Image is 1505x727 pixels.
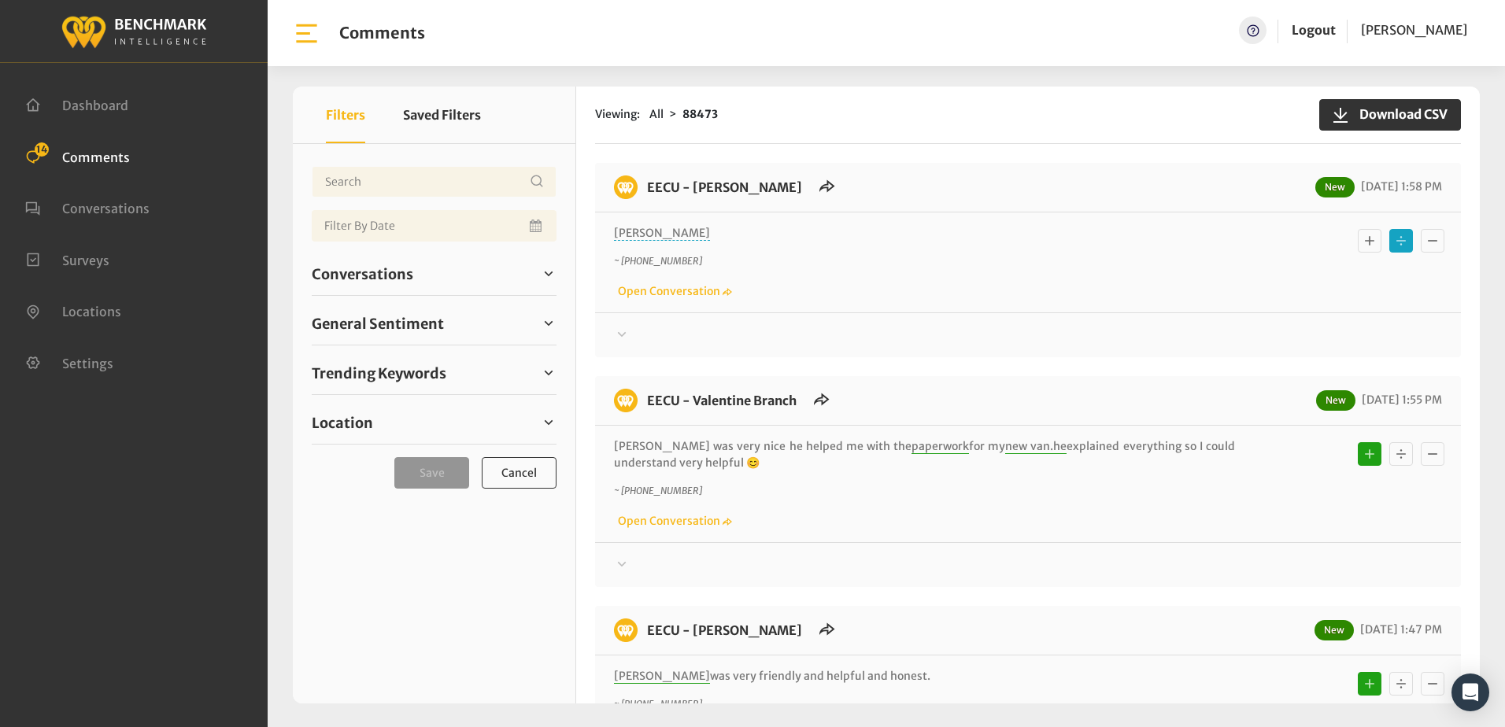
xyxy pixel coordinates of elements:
[1350,105,1448,124] span: Download CSV
[62,252,109,268] span: Surveys
[25,96,128,112] a: Dashboard
[25,302,121,318] a: Locations
[614,284,732,298] a: Open Conversation
[339,24,425,42] h1: Comments
[682,107,718,121] strong: 88473
[1358,393,1442,407] span: [DATE] 1:55 PM
[312,361,557,385] a: Trending Keywords
[62,149,130,164] span: Comments
[1315,177,1355,197] span: New
[1316,390,1355,411] span: New
[403,87,481,143] button: Saved Filters
[1361,22,1467,38] span: [PERSON_NAME]
[61,12,207,50] img: benchmark
[912,439,969,454] span: paperwork
[25,251,109,267] a: Surveys
[62,98,128,113] span: Dashboard
[312,313,444,334] span: General Sentiment
[312,166,557,197] input: Username
[312,264,413,285] span: Conversations
[25,199,150,215] a: Conversations
[312,411,557,434] a: Location
[614,668,1235,685] p: was very friendly and helpful and honest.
[1354,225,1448,256] div: Basic example
[1005,439,1067,454] span: new van.he
[1356,622,1442,637] span: [DATE] 1:47 PM
[647,622,802,638] a: EECU - [PERSON_NAME]
[1319,99,1461,131] button: Download CSV
[1354,438,1448,470] div: Basic example
[312,262,557,286] a: Conversations
[312,412,373,434] span: Location
[25,148,130,164] a: Comments 14
[527,210,547,242] button: Open Calendar
[35,142,49,157] span: 14
[62,201,150,216] span: Conversations
[62,355,113,371] span: Settings
[614,389,638,412] img: benchmark
[614,514,732,528] a: Open Conversation
[614,226,710,241] span: [PERSON_NAME]
[326,87,365,143] button: Filters
[312,363,446,384] span: Trending Keywords
[614,618,638,642] img: benchmark
[1451,673,1489,711] div: Open Intercom Messenger
[638,618,812,642] h6: EECU - Selma Branch
[647,179,802,195] a: EECU - [PERSON_NAME]
[614,175,638,199] img: benchmark
[312,312,557,335] a: General Sentiment
[312,210,557,242] input: Date range input field
[614,485,702,496] i: ~ [PHONE_NUMBER]
[647,393,797,408] a: EECU - Valentine Branch
[25,354,113,370] a: Settings
[62,304,121,319] span: Locations
[1292,17,1336,44] a: Logout
[614,255,702,267] i: ~ [PHONE_NUMBER]
[482,457,557,489] button: Cancel
[1361,17,1467,44] a: [PERSON_NAME]
[1354,668,1448,699] div: Basic example
[614,698,702,710] i: ~ [PHONE_NUMBER]
[649,107,664,121] span: All
[1357,179,1442,194] span: [DATE] 1:58 PM
[614,669,710,684] span: [PERSON_NAME]
[614,438,1235,471] p: [PERSON_NAME] was very nice he helped me with the for my explained everything so I could understa...
[1315,620,1354,640] span: New
[595,106,640,123] span: Viewing:
[638,389,806,412] h6: EECU - Valentine Branch
[293,20,320,47] img: bar
[638,175,812,199] h6: EECU - Selma Branch
[1292,22,1336,38] a: Logout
